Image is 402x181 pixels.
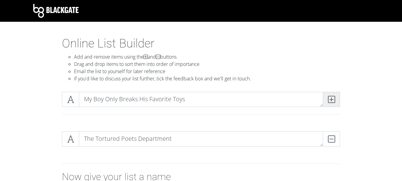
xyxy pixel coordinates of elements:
img: Blackgate [33,4,79,18]
li: Email the list to yourself for later reference [74,68,340,75]
li: If you'd like to discuss your list further, tick the feedback box and we'll get in touch. [74,75,340,82]
li: Add and remove items using the and buttons [74,53,340,60]
li: Drag and drop items to sort them into order of importance [74,60,340,68]
h1: Online List Builder [62,36,340,51]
